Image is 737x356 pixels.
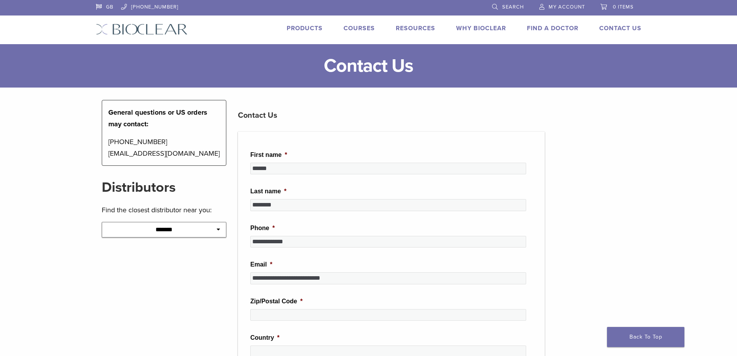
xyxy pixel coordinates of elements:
[102,178,227,197] h2: Distributors
[344,24,375,32] a: Courses
[108,136,220,159] p: [PHONE_NUMBER] [EMAIL_ADDRESS][DOMAIN_NAME]
[108,108,207,128] strong: General questions or US orders may contact:
[102,204,227,216] p: Find the closest distributor near you:
[250,224,275,232] label: Phone
[502,4,524,10] span: Search
[250,298,303,306] label: Zip/Postal Code
[613,4,634,10] span: 0 items
[250,151,287,159] label: First name
[396,24,435,32] a: Resources
[607,327,684,347] a: Back To Top
[96,24,188,35] img: Bioclear
[527,24,578,32] a: Find A Doctor
[599,24,641,32] a: Contact Us
[250,334,280,342] label: Country
[238,106,545,125] h3: Contact Us
[250,261,272,269] label: Email
[456,24,506,32] a: Why Bioclear
[549,4,585,10] span: My Account
[250,187,286,196] label: Last name
[287,24,323,32] a: Products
